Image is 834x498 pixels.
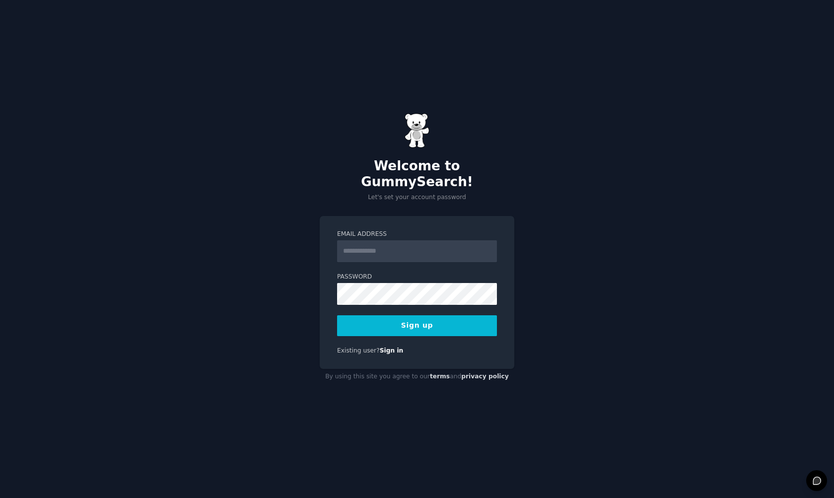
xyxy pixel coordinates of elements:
img: Gummy Bear [405,113,429,148]
a: privacy policy [461,373,509,380]
label: Password [337,273,497,282]
a: Sign in [380,347,404,354]
div: By using this site you agree to our and [320,369,514,385]
label: Email Address [337,230,497,239]
button: Sign up [337,315,497,336]
h2: Welcome to GummySearch! [320,158,514,190]
a: terms [430,373,450,380]
span: Existing user? [337,347,380,354]
p: Let's set your account password [320,193,514,202]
